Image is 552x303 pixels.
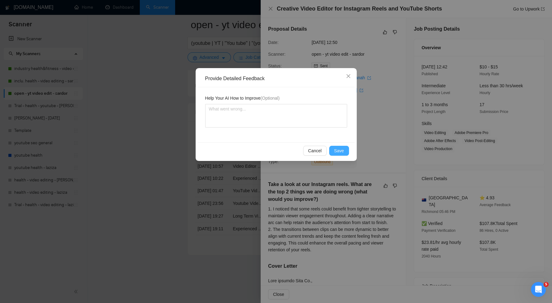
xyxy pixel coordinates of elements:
[531,282,546,297] iframe: Intercom live chat
[329,146,349,156] button: Save
[334,147,344,154] span: Save
[205,95,280,102] span: Help Your AI How to Improve
[544,282,549,287] span: 5
[346,74,351,79] span: close
[308,147,322,154] span: Cancel
[340,68,357,85] button: Close
[205,75,351,82] div: Provide Detailed Feedback
[261,96,280,101] span: (Optional)
[303,146,327,156] button: Cancel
